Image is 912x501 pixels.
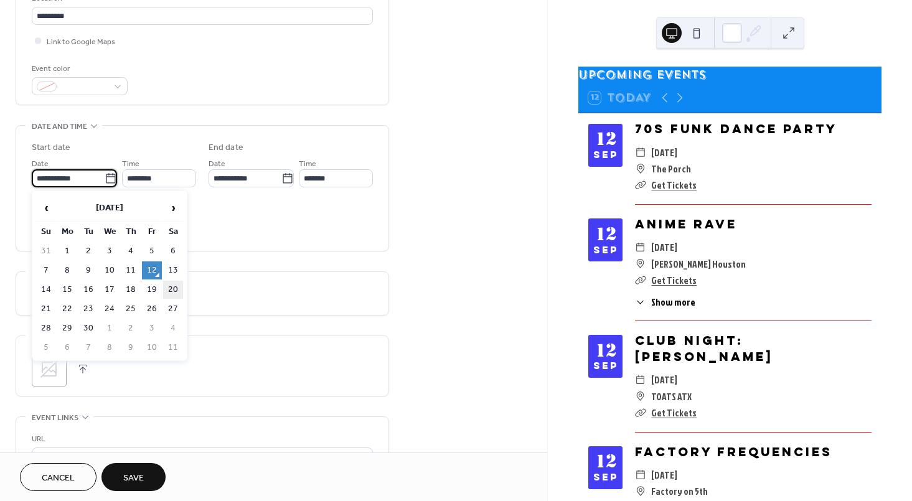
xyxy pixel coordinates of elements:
span: Date [32,157,49,171]
td: 11 [163,339,183,357]
span: [DATE] [651,467,677,483]
span: Save [123,472,144,485]
span: ‹ [37,195,55,220]
td: 27 [163,300,183,318]
td: 22 [57,300,77,318]
td: 29 [57,319,77,337]
div: Sep [593,362,618,370]
a: Club Night: [PERSON_NAME] [635,332,773,364]
td: 2 [121,319,141,337]
td: 21 [36,300,56,318]
span: Event links [32,411,78,424]
td: 15 [57,281,77,299]
td: 26 [142,300,162,318]
div: ​ [635,144,646,161]
div: ​ [635,372,646,388]
th: Th [121,223,141,241]
td: 3 [142,319,162,337]
div: 12 [595,453,616,471]
div: ​ [635,295,646,309]
td: 7 [78,339,98,357]
span: Date [209,157,225,171]
span: [DATE] [651,144,677,161]
a: Get Tickets [651,178,697,192]
td: 23 [78,300,98,318]
span: Factory on 5th [651,483,708,499]
th: Sa [163,223,183,241]
td: 9 [121,339,141,357]
td: 4 [163,319,183,337]
div: 12 [595,342,616,360]
a: Get Tickets [651,406,697,419]
td: 25 [121,300,141,318]
div: ​ [635,256,646,272]
td: 24 [100,300,120,318]
th: We [100,223,120,241]
div: ​ [635,239,646,255]
td: 30 [78,319,98,337]
td: 17 [100,281,120,299]
div: ; [32,352,67,386]
div: ​ [635,272,646,288]
td: 20 [163,281,183,299]
a: Factory Frequencies [635,444,832,459]
td: 5 [36,339,56,357]
td: 18 [121,281,141,299]
div: ​ [635,177,646,193]
div: 12 [595,226,616,243]
td: 13 [163,261,183,279]
div: End date [209,141,243,154]
span: Cancel [42,472,75,485]
div: Sep [593,473,618,482]
span: Show more [651,295,695,309]
td: 6 [163,242,183,260]
div: Start date [32,141,70,154]
a: 70s Funk Dance Party [635,121,837,136]
td: 16 [78,281,98,299]
td: 5 [142,242,162,260]
div: ​ [635,467,646,483]
span: [PERSON_NAME] Houston [651,256,746,272]
td: 7 [36,261,56,279]
a: Get Tickets [651,273,697,287]
td: 12 [142,261,162,279]
th: Fr [142,223,162,241]
div: ​ [635,388,646,405]
span: TOATS ATX [651,388,692,405]
span: Date and time [32,120,87,133]
span: Link to Google Maps [47,35,115,49]
span: Time [122,157,139,171]
td: 28 [36,319,56,337]
div: ​ [635,161,646,177]
td: 10 [142,339,162,357]
span: › [164,195,182,220]
td: 8 [100,339,120,357]
th: Mo [57,223,77,241]
div: 12 [595,131,616,148]
td: 31 [36,242,56,260]
div: ​ [635,405,646,421]
td: 10 [100,261,120,279]
div: Upcoming events [578,67,881,83]
td: 1 [100,319,120,337]
td: 14 [36,281,56,299]
div: Sep [593,246,618,255]
a: Cancel [20,463,96,491]
div: Sep [593,151,618,159]
span: [DATE] [651,372,677,388]
div: URL [32,433,370,446]
th: [DATE] [57,195,162,222]
div: Event color [32,62,125,75]
button: Save [101,463,166,491]
th: Tu [78,223,98,241]
td: 3 [100,242,120,260]
span: Time [299,157,316,171]
td: 1 [57,242,77,260]
div: ​ [635,483,646,499]
td: 8 [57,261,77,279]
td: 6 [57,339,77,357]
td: 19 [142,281,162,299]
td: 4 [121,242,141,260]
a: Anime Rave [635,216,737,232]
td: 11 [121,261,141,279]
